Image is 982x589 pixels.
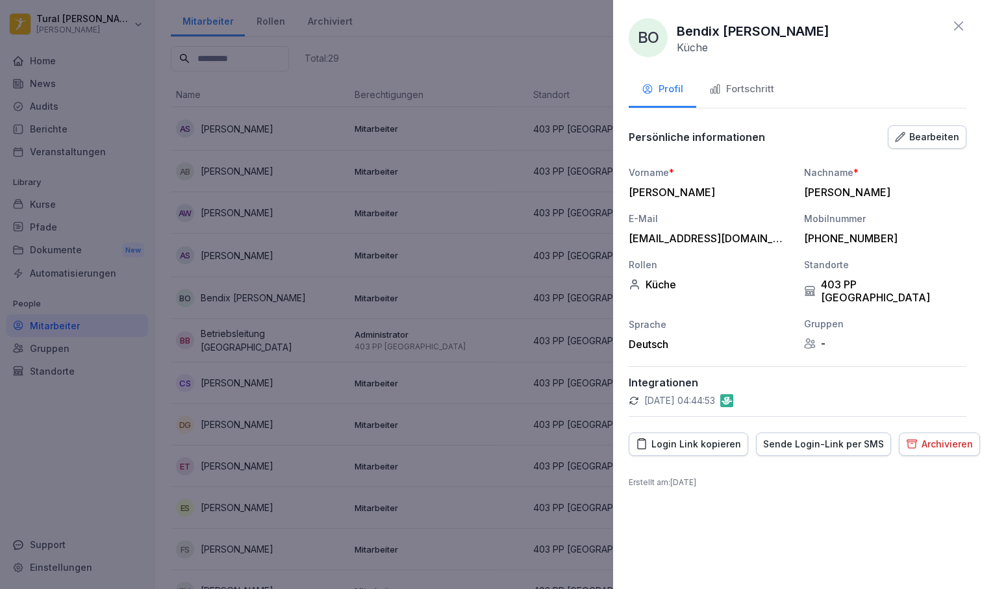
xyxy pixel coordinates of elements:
div: [PERSON_NAME] [629,186,785,199]
div: BO [629,18,668,57]
p: Integrationen [629,376,966,389]
button: Archivieren [899,432,980,456]
div: [PERSON_NAME] [804,186,960,199]
p: Küche [677,41,708,54]
div: Bearbeiten [895,130,959,144]
div: Mobilnummer [804,212,966,225]
button: Bearbeiten [888,125,966,149]
div: Vorname [629,166,791,179]
p: [DATE] 04:44:53 [644,394,715,407]
div: Sende Login-Link per SMS [763,437,884,451]
div: Sprache [629,318,791,331]
button: Login Link kopieren [629,432,748,456]
p: Bendix [PERSON_NAME] [677,21,829,41]
div: - [804,337,966,350]
div: Profil [642,82,683,97]
div: Archivieren [906,437,973,451]
button: Profil [629,73,696,108]
button: Fortschritt [696,73,787,108]
div: Fortschritt [709,82,774,97]
div: Deutsch [629,338,791,351]
div: 403 PP [GEOGRAPHIC_DATA] [804,278,966,304]
p: Persönliche informationen [629,131,765,144]
div: Login Link kopieren [636,437,741,451]
img: gastromatic.png [720,394,733,407]
div: [PHONE_NUMBER] [804,232,960,245]
div: Rollen [629,258,791,271]
button: Sende Login-Link per SMS [756,432,891,456]
div: Standorte [804,258,966,271]
div: E-Mail [629,212,791,225]
p: Erstellt am : [DATE] [629,477,966,488]
div: Nachname [804,166,966,179]
div: [EMAIL_ADDRESS][DOMAIN_NAME] [629,232,785,245]
div: Gruppen [804,317,966,331]
div: Küche [629,278,791,291]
